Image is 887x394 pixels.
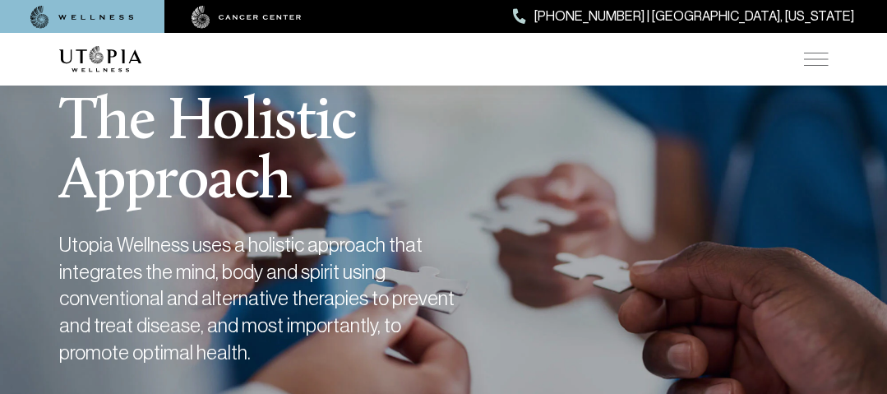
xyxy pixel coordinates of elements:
[30,6,134,29] img: wellness
[59,53,544,212] h1: The Holistic Approach
[192,6,302,29] img: cancer center
[804,53,829,66] img: icon-hamburger
[513,6,854,27] a: [PHONE_NUMBER] | [GEOGRAPHIC_DATA], [US_STATE]
[59,46,141,72] img: logo
[534,6,854,27] span: [PHONE_NUMBER] | [GEOGRAPHIC_DATA], [US_STATE]
[59,232,470,366] h2: Utopia Wellness uses a holistic approach that integrates the mind, body and spirit using conventi...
